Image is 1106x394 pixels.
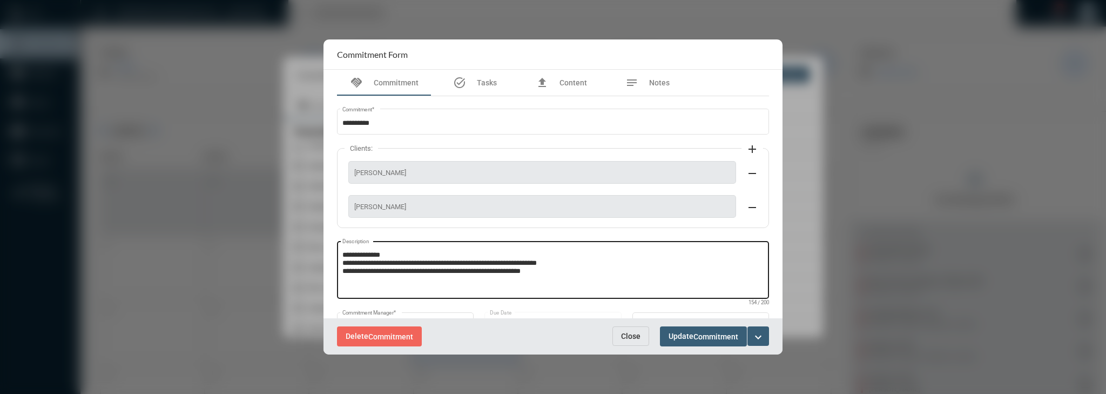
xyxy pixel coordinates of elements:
mat-icon: expand_more [752,331,765,344]
span: Update [669,332,738,340]
h2: Commitment Form [337,49,408,59]
mat-icon: task_alt [453,76,466,89]
span: Commitment [368,332,413,341]
button: Close [612,326,649,346]
label: Clients: [345,144,378,152]
button: DeleteCommitment [337,326,422,346]
span: Close [621,332,640,340]
span: Commitment [374,78,419,87]
mat-icon: notes [625,76,638,89]
span: Commitment [693,332,738,341]
span: Notes [649,78,670,87]
button: UpdateCommitment [660,326,747,346]
mat-hint: 154 / 200 [748,300,769,306]
mat-icon: remove [746,201,759,214]
span: [PERSON_NAME] [354,203,730,211]
mat-icon: add [746,143,759,156]
span: [PERSON_NAME] [354,169,730,177]
span: Content [559,78,587,87]
mat-icon: handshake [350,76,363,89]
span: Delete [346,332,413,340]
mat-icon: remove [746,167,759,180]
mat-icon: file_upload [536,76,549,89]
span: Tasks [477,78,497,87]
